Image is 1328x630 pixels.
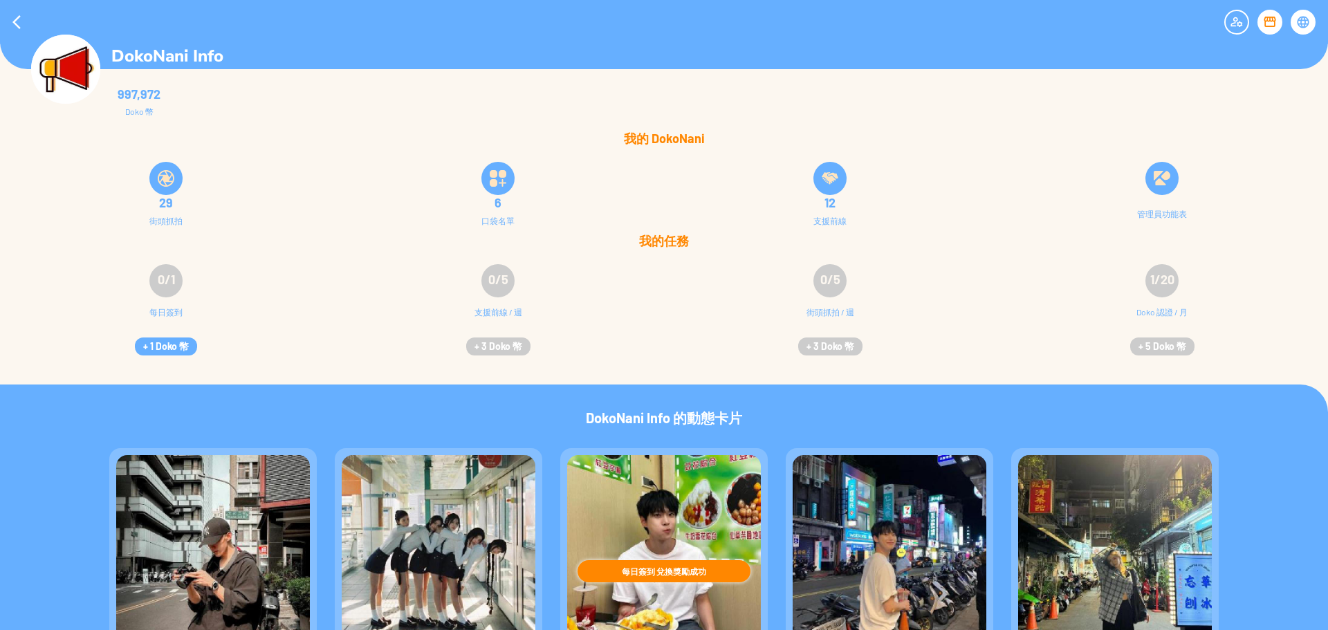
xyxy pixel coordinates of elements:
[1136,306,1188,333] div: Doko 認證 / 月
[798,337,863,355] button: + 3 Doko 幣
[1137,209,1187,219] div: 管理員功能表
[1154,170,1170,187] img: Doko_logo.svg
[8,196,324,210] div: 29
[1150,272,1174,287] span: 1/20
[149,216,183,225] div: 街頭抓拍
[822,170,838,187] img: frontLineSupply.svg
[481,216,515,225] div: 口袋名單
[111,45,223,68] p: DokoNani Info
[672,196,988,210] div: 12
[118,87,160,101] div: 997,972
[820,272,840,287] span: 0/5
[135,337,197,355] button: + 1 Doko 幣
[474,306,522,333] div: 支援前線 / 週
[340,196,656,210] div: 6
[149,306,183,333] div: 每日簽到
[466,337,531,355] button: + 3 Doko 幣
[490,170,506,187] img: bucketListIcon.svg
[158,170,174,187] img: snapShot.svg
[31,35,100,104] img: Visruth.jpg not found
[488,272,508,287] span: 0/5
[622,566,706,576] span: 每日簽到 兌換獎勵成功
[1130,337,1195,355] button: + 5 Doko 幣
[806,306,854,333] div: 街頭抓拍 / 週
[813,216,847,225] div: 支援前線
[158,272,175,287] span: 0/1
[118,106,160,116] div: Doko 幣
